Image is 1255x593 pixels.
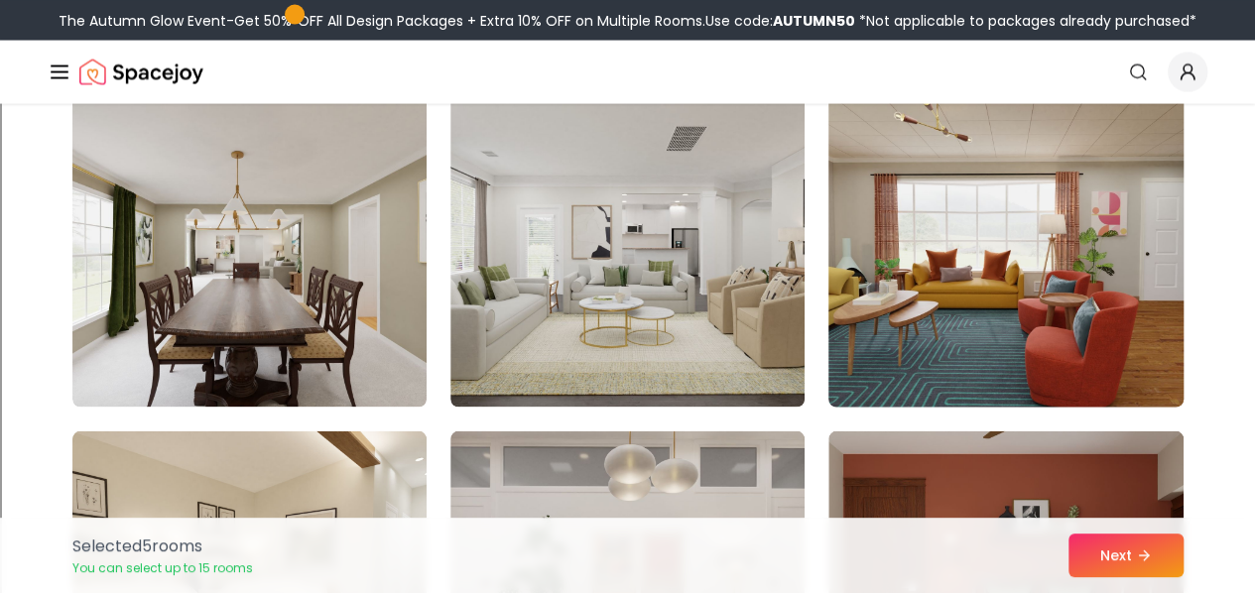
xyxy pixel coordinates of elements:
div: Move To ... [8,133,1247,151]
div: Sort New > Old [8,26,1247,44]
p: You can select up to 15 rooms [72,560,253,576]
button: Next [1068,534,1184,577]
nav: Global [48,40,1207,103]
div: Options [8,79,1247,97]
div: Move To ... [8,44,1247,61]
img: Spacejoy Logo [79,52,203,91]
span: *Not applicable to packages already purchased* [855,10,1196,30]
div: The Autumn Glow Event-Get 50% OFF All Design Packages + Extra 10% OFF on Multiple Rooms. [59,10,1196,30]
p: Selected 5 room s [72,534,253,558]
a: Spacejoy [79,52,203,91]
div: Sign out [8,97,1247,115]
div: Rename [8,115,1247,133]
b: AUTUMN50 [773,10,855,30]
div: Sort A > Z [8,8,1247,26]
span: Use code: [705,10,855,30]
div: Delete [8,61,1247,79]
